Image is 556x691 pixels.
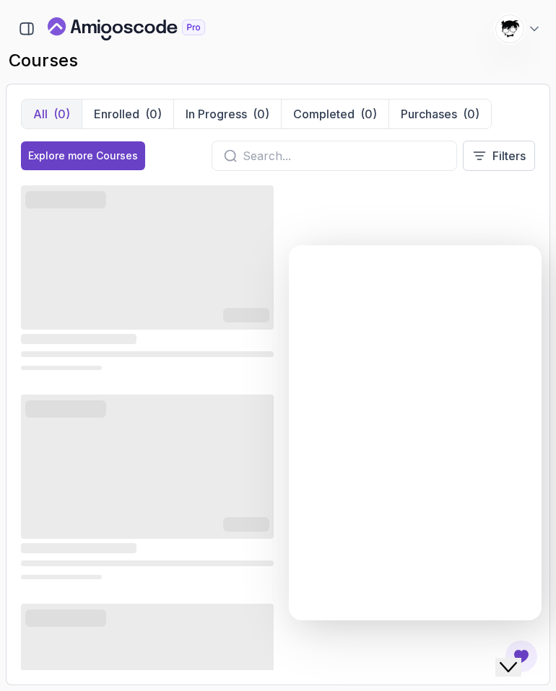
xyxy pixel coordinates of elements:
[463,105,479,123] div: (0)
[21,366,102,370] span: ‌
[25,612,106,624] span: ‌
[496,15,524,43] img: user profile image
[186,105,247,123] p: In Progress
[21,543,136,553] span: ‌
[145,105,162,123] div: (0)
[25,194,106,206] span: ‌
[495,633,542,677] iframe: chat widget
[21,334,136,344] span: ‌
[82,100,173,128] button: Enrolled(0)
[223,311,269,322] span: ‌
[360,105,377,123] div: (0)
[495,14,542,43] button: user profile image
[53,105,70,123] div: (0)
[492,147,526,164] p: Filters
[401,105,457,123] p: Purchases
[28,149,138,163] div: Explore more Courses
[21,185,274,330] span: ‌
[9,49,547,72] h2: courses
[21,182,274,374] div: card loading ui
[293,105,355,123] p: Completed
[388,100,491,128] button: Purchases(0)
[21,560,274,566] span: ‌
[21,351,274,357] span: ‌
[21,575,102,579] span: ‌
[223,520,269,532] span: ‌
[173,100,281,128] button: In Progress(0)
[243,147,445,164] input: Search...
[25,403,106,415] span: ‌
[289,245,542,620] iframe: chat widget
[289,637,542,669] iframe: chat widget
[22,100,82,128] button: All(0)
[21,392,274,584] div: card loading ui
[48,17,238,40] a: Landing page
[281,100,388,128] button: Completed(0)
[94,105,139,123] p: Enrolled
[463,141,535,171] button: Filters
[21,141,145,170] button: Explore more Courses
[253,105,269,123] div: (0)
[21,395,274,539] span: ‌
[33,105,48,123] p: All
